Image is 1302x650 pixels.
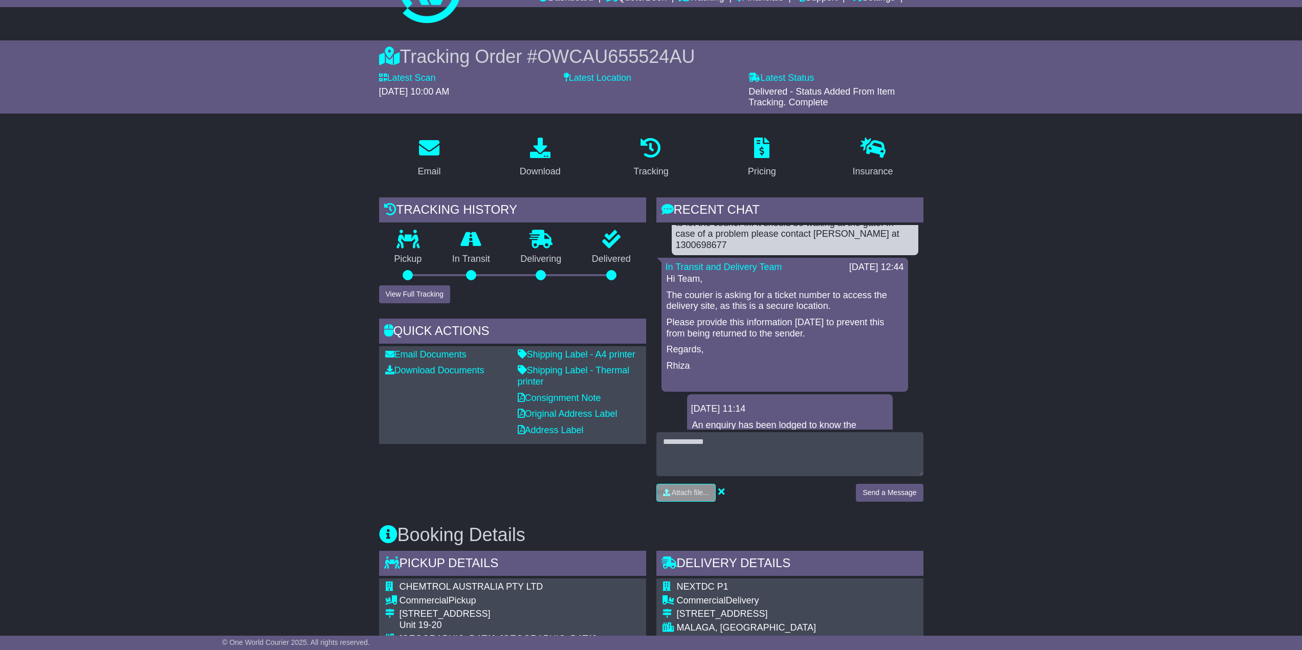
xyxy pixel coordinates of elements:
div: Quick Actions [379,319,646,346]
label: Latest Status [748,73,814,84]
p: An enquiry has been lodged to know the shipment's status and estimated delivery date as the shipm... [692,420,888,475]
p: Delivering [505,254,577,265]
a: Shipping Label - Thermal printer [518,365,630,387]
div: Delivery Details [656,551,923,578]
span: [DATE] 10:00 AM [379,86,450,97]
div: Insurance [853,165,893,178]
div: Email [417,165,440,178]
span: CHEMTROL AUSTRALIA PTY LTD [400,581,543,592]
a: Consignment Note [518,393,601,403]
div: Pickup Details [379,551,646,578]
div: Pickup [400,595,597,607]
a: Download Documents [385,365,484,375]
div: RECENT CHAT [656,197,923,225]
a: Download [513,134,567,182]
div: [DATE] 11:14 [691,404,889,415]
p: Please provide this information [DATE] to prevent this from being returned to the sender. [667,317,903,339]
div: [STREET_ADDRESS] [400,609,597,620]
p: Regards, [667,344,903,355]
div: Tracking history [379,197,646,225]
button: View Full Tracking [379,285,450,303]
a: Email Documents [385,349,467,360]
p: Rhiza [667,361,903,372]
div: Pricing [748,165,776,178]
span: NEXTDC P1 [677,581,729,592]
label: Latest Scan [379,73,436,84]
div: Unit 19-20 [400,620,597,631]
span: OWCAU655524AU [537,46,695,67]
p: Hi Team, [667,274,903,285]
a: In Transit and Delivery Team [666,262,782,272]
a: Original Address Label [518,409,617,419]
div: [DATE] 12:44 [849,262,904,273]
div: [STREET_ADDRESS] [677,609,917,620]
label: Latest Location [564,73,631,84]
p: In Transit [437,254,505,265]
button: Send a Message [856,484,923,502]
p: Pickup [379,254,437,265]
p: The courier is asking for a ticket number to access the delivery site, as this is a secure location. [667,290,903,312]
div: Download [520,165,561,178]
span: © One World Courier 2025. All rights reserved. [222,638,370,646]
div: Delivery [677,595,917,607]
a: Pricing [741,134,783,182]
a: Email [411,134,447,182]
span: Commercial [677,595,726,606]
div: I spoke with the facility, [PERSON_NAME] issued a ticket to let the courier in. it should be wait... [676,207,914,251]
div: [GEOGRAPHIC_DATA], [GEOGRAPHIC_DATA] [400,634,597,645]
div: MALAGA, [GEOGRAPHIC_DATA] [677,622,917,634]
a: Address Label [518,425,584,435]
span: Commercial [400,595,449,606]
span: Delivered - Status Added From Item Tracking. Complete [748,86,895,108]
a: Tracking [627,134,675,182]
div: Tracking Order # [379,46,923,68]
div: Tracking [633,165,668,178]
h3: Booking Details [379,525,923,545]
a: Insurance [846,134,900,182]
a: Shipping Label - A4 printer [518,349,635,360]
p: Delivered [577,254,646,265]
